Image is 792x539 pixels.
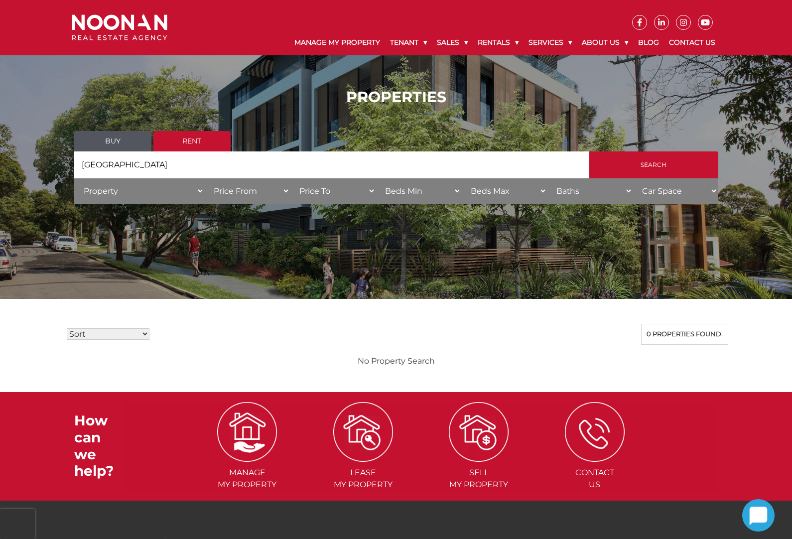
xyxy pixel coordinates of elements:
span: Manage my Property [190,467,304,491]
a: Managemy Property [190,426,304,489]
img: ICONS [565,402,625,462]
span: Lease my Property [306,467,420,491]
a: Rent [153,131,231,151]
select: Sort Listings [67,328,149,340]
input: Search by suburb, postcode or area [74,151,589,178]
a: Sellmy Property [422,426,536,489]
a: Sales [432,30,473,55]
div: 0 properties found. [641,324,728,345]
span: Sell my Property [422,467,536,491]
a: Services [524,30,577,55]
h3: How can we help? [74,412,124,479]
span: Contact Us [538,467,652,491]
a: About Us [577,30,633,55]
img: Noonan Real Estate Agency [72,14,167,41]
a: Manage My Property [289,30,385,55]
p: No Property Search [64,355,728,367]
a: Buy [74,131,151,151]
img: ICONS [217,402,277,462]
img: ICONS [333,402,393,462]
a: Leasemy Property [306,426,420,489]
h1: PROPERTIES [74,88,718,106]
a: Contact Us [664,30,720,55]
a: ContactUs [538,426,652,489]
a: Blog [633,30,664,55]
a: Tenant [385,30,432,55]
input: Search [589,151,718,178]
img: ICONS [449,402,509,462]
a: Rentals [473,30,524,55]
